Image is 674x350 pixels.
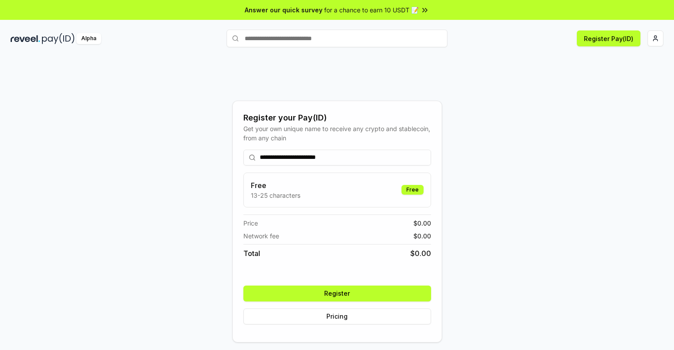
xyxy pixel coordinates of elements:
[251,191,300,200] p: 13-25 characters
[76,33,101,44] div: Alpha
[324,5,419,15] span: for a chance to earn 10 USDT 📝
[413,218,431,228] span: $ 0.00
[401,185,424,195] div: Free
[243,124,431,143] div: Get your own unique name to receive any crypto and stablecoin, from any chain
[413,231,431,241] span: $ 0.00
[243,112,431,124] div: Register your Pay(ID)
[42,33,75,44] img: pay_id
[410,248,431,259] span: $ 0.00
[245,5,322,15] span: Answer our quick survey
[243,286,431,301] button: Register
[243,218,258,228] span: Price
[243,248,260,259] span: Total
[577,30,640,46] button: Register Pay(ID)
[243,231,279,241] span: Network fee
[243,309,431,324] button: Pricing
[11,33,40,44] img: reveel_dark
[251,180,300,191] h3: Free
